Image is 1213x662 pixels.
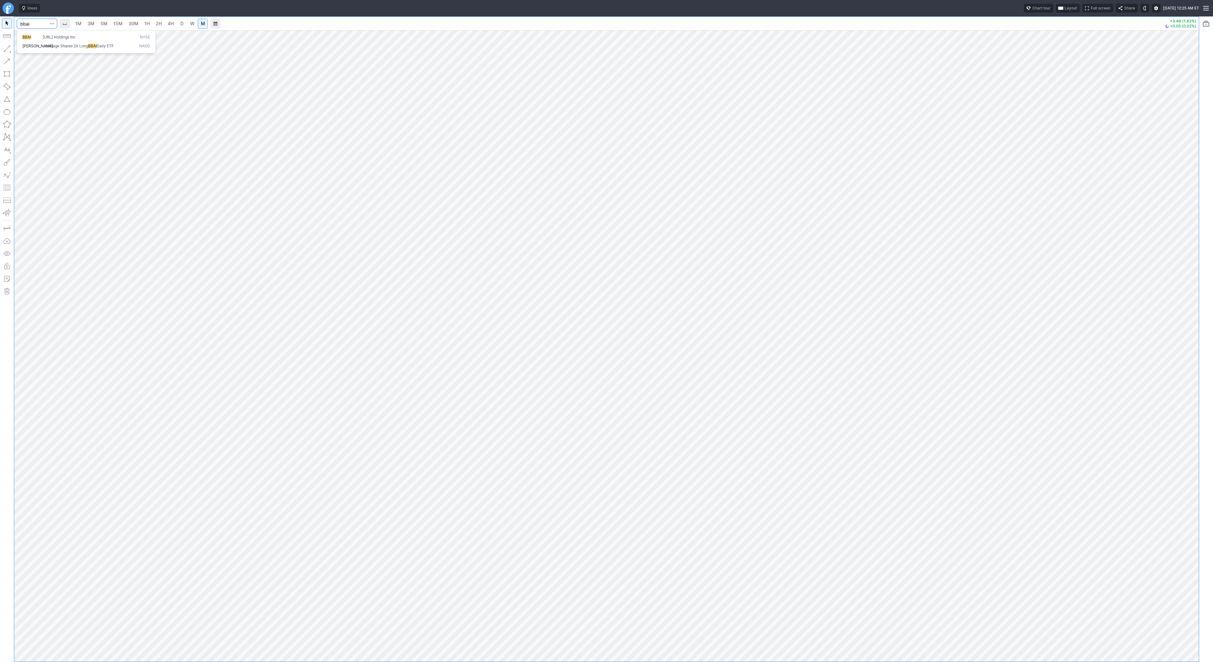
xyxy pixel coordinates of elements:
span: W [190,21,195,26]
button: Fibonacci retracements [2,182,12,193]
button: Measure [2,31,12,41]
button: Toggle dark mode [1140,4,1149,13]
button: Interval [60,19,70,29]
button: Ellipse [2,107,12,117]
button: Rotated rectangle [2,81,12,92]
button: Chart tour [1024,4,1053,13]
button: Anchored VWAP [2,208,12,218]
span: NYSE [140,35,150,40]
span: 1H [144,21,150,26]
span: Layout [1065,5,1077,11]
span: [URL] Holdings Inc [43,35,75,39]
a: 4H [165,19,177,29]
a: Finviz.com [3,3,14,14]
span: +0.05 (0.02%) [1170,24,1196,28]
span: BBAI [88,44,97,48]
button: Settings [1152,4,1161,13]
div: Search [17,30,156,53]
button: Polygon [2,119,12,129]
span: 3M [88,21,94,26]
button: Ideas [19,4,40,13]
span: 4H [168,21,174,26]
button: Share [1116,4,1138,13]
a: 5M [98,19,110,29]
span: D [180,21,184,26]
button: Line [2,44,12,54]
button: Lock drawings [2,261,12,271]
button: Portfolio watchlist [1201,19,1211,29]
span: 30M [129,21,138,26]
button: Remove all drawings [2,286,12,296]
button: Mouse [2,18,12,28]
button: Drawings autosave: Off [2,236,12,246]
a: 2H [153,19,165,29]
button: Position [2,195,12,205]
button: Add note [2,274,12,284]
button: Hide drawings [2,248,12,259]
span: M [201,21,205,26]
span: 5M [100,21,107,26]
span: 15M [113,21,123,26]
a: 3M [85,19,97,29]
span: [PERSON_NAME] [22,44,53,48]
button: XABCD [2,132,12,142]
span: BBAI [22,35,31,39]
a: W [187,19,197,29]
span: Ideas [27,5,37,11]
button: Full screen [1082,4,1113,13]
button: Layout [1056,4,1080,13]
a: 30M [126,19,141,29]
span: Full screen [1091,5,1110,11]
a: D [177,19,187,29]
span: Chart tour [1032,5,1051,11]
span: Leverage Shares 2X Long [43,44,88,48]
a: 15M [111,19,125,29]
button: Rectangle [2,69,12,79]
a: M [198,19,208,29]
span: NASD [139,44,150,49]
p: +3.49 (1.43%) [1165,19,1196,23]
span: 1M [75,21,81,26]
button: Text [2,145,12,155]
button: Range [210,19,220,29]
input: Search [17,19,57,29]
button: Search [48,19,57,29]
a: 1H [142,19,153,29]
span: Share [1124,5,1135,11]
button: Arrow [2,56,12,66]
button: Brush [2,157,12,167]
span: Daily ETF [97,44,114,48]
a: 1M [72,19,84,29]
button: Triangle [2,94,12,104]
span: [DATE] 12:25 AM ET [1163,5,1199,11]
span: 2H [156,21,162,26]
button: Drawing mode: Single [2,223,12,233]
button: Elliott waves [2,170,12,180]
